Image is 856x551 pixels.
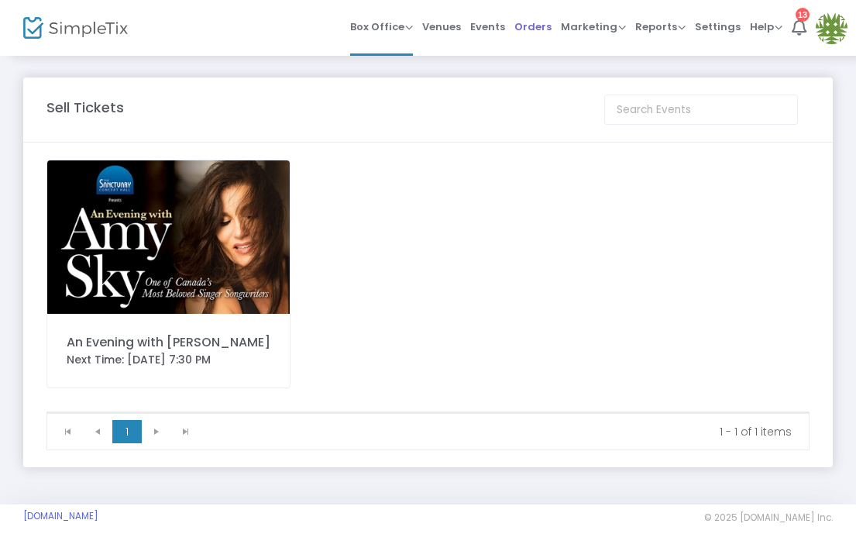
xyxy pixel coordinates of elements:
m-panel-title: Sell Tickets [46,97,124,118]
span: Events [470,7,505,46]
span: Help [750,19,782,34]
span: Venues [422,7,461,46]
span: Orders [514,7,552,46]
a: [DOMAIN_NAME] [23,510,98,522]
kendo-pager-info: 1 - 1 of 1 items [211,424,792,439]
img: AmySkyOctSinpletix.jpeg [47,160,290,314]
span: Box Office [350,19,413,34]
span: Settings [695,7,741,46]
div: 13 [796,8,810,22]
div: Next Time: [DATE] 7:30 PM [67,352,270,368]
span: Reports [635,19,686,34]
div: An Evening with [PERSON_NAME] [67,333,270,352]
span: Page 1 [112,420,142,443]
span: © 2025 [DOMAIN_NAME] Inc. [704,511,833,524]
span: Marketing [561,19,626,34]
div: Data table [47,412,809,413]
input: Search Events [604,95,798,125]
